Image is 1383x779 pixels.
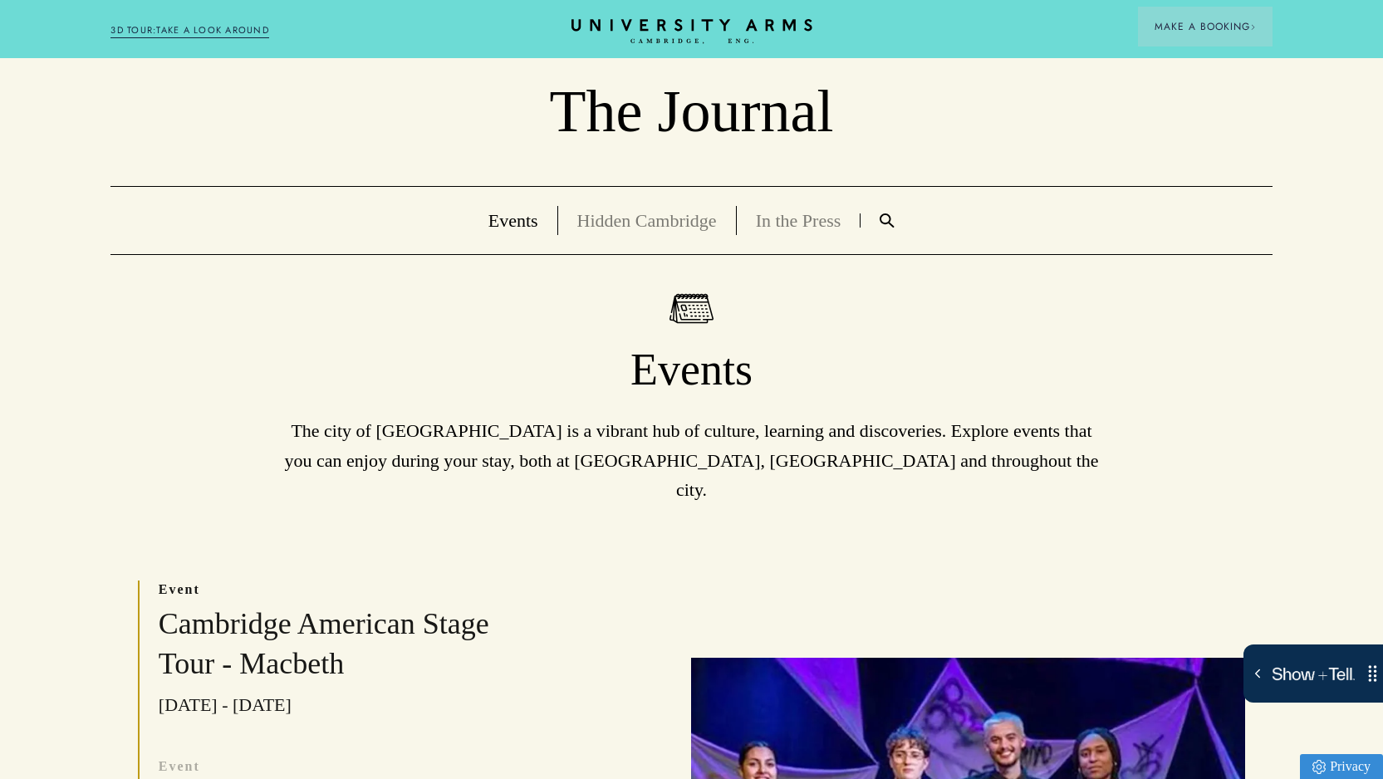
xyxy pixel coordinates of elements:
p: event [159,757,539,776]
a: Hidden Cambridge [577,210,717,231]
a: 3D TOUR:TAKE A LOOK AROUND [110,23,269,38]
p: [DATE] - [DATE] [159,690,539,719]
img: Privacy [1312,760,1326,774]
p: The city of [GEOGRAPHIC_DATA] is a vibrant hub of culture, learning and discoveries. Explore even... [277,416,1107,504]
p: event [159,581,539,599]
img: Search [880,213,895,228]
a: event Cambridge American Stage Tour - Macbeth [DATE] - [DATE] [140,581,539,719]
a: Events [488,210,538,231]
a: Privacy [1300,754,1383,779]
a: In the Press [756,210,841,231]
a: Search [861,213,914,228]
img: Events [669,293,714,324]
button: Make a BookingArrow icon [1138,7,1273,47]
a: Home [571,19,812,45]
h3: Cambridge American Stage Tour - Macbeth [159,605,539,684]
h1: Events [110,343,1272,398]
p: The Journal [110,76,1272,148]
span: Make a Booking [1155,19,1256,34]
img: Arrow icon [1250,24,1256,30]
